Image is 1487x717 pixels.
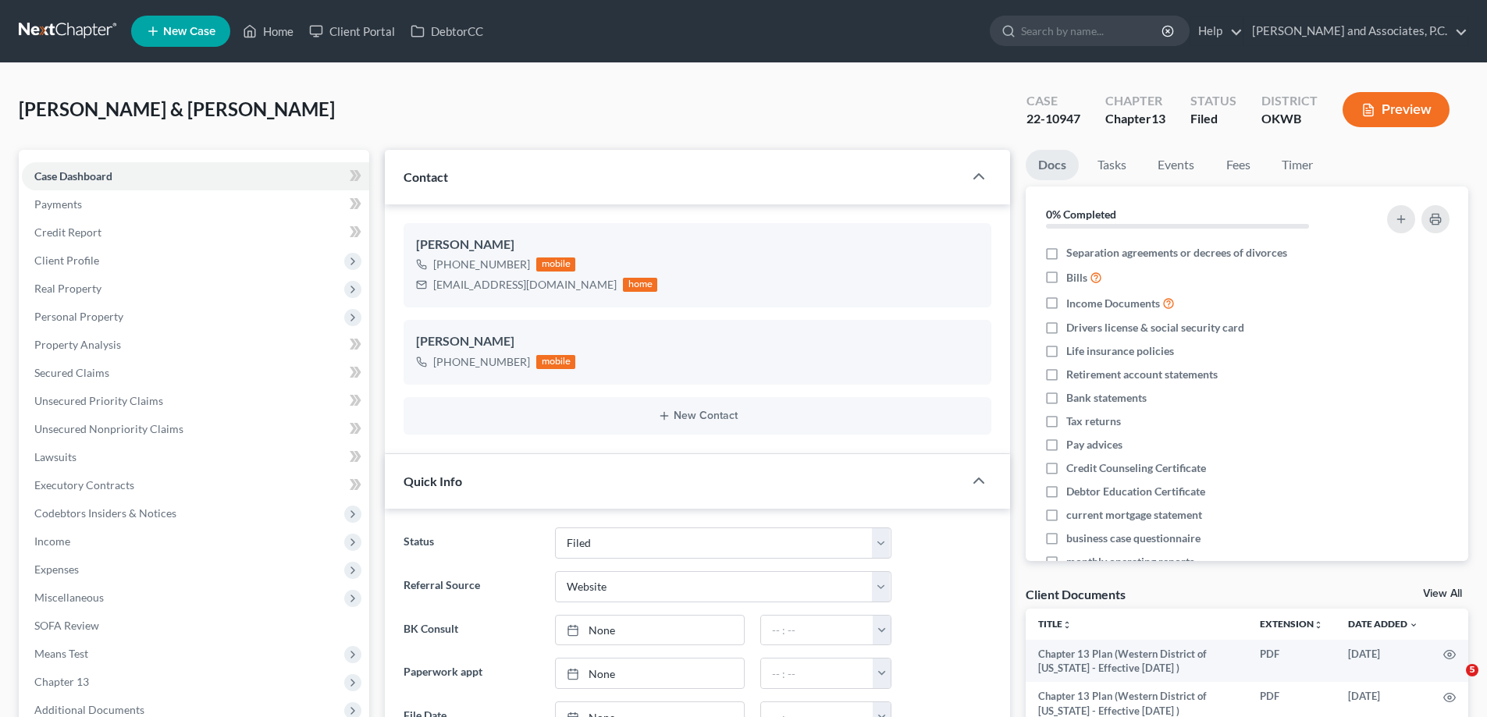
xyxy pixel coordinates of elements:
input: -- : -- [761,658,873,688]
a: None [556,658,744,688]
a: Client Portal [301,17,403,45]
span: Tax returns [1066,414,1121,429]
div: Status [1190,92,1236,110]
span: Chapter 13 [34,675,89,688]
span: Separation agreements or decrees of divorces [1066,245,1287,261]
span: Pay advices [1066,437,1122,453]
span: monthly operating reports [1066,554,1194,570]
span: Secured Claims [34,366,109,379]
div: [EMAIL_ADDRESS][DOMAIN_NAME] [433,277,617,293]
button: Preview [1343,92,1450,127]
td: PDF [1247,640,1336,683]
span: Unsecured Priority Claims [34,394,163,407]
span: New Case [163,26,215,37]
iframe: Intercom live chat [1434,664,1471,701]
i: unfold_more [1062,620,1072,630]
span: Case Dashboard [34,169,112,183]
a: Docs [1026,150,1079,180]
div: Filed [1190,110,1236,128]
a: Secured Claims [22,359,369,387]
span: Debtor Education Certificate [1066,484,1205,499]
a: None [556,616,744,645]
div: mobile [536,355,575,369]
span: Payments [34,197,82,211]
span: Quick Info [404,474,462,488]
span: Lawsuits [34,450,76,463]
a: Titleunfold_more [1038,618,1072,630]
span: Drivers license & social security card [1066,320,1244,335]
div: Case [1026,92,1080,110]
span: Miscellaneous [34,591,104,604]
div: [PHONE_NUMBER] [433,354,530,370]
label: Status [396,527,546,559]
span: business case questionnaire [1066,531,1201,546]
a: Unsecured Nonpriority Claims [22,415,369,443]
div: OKWB [1261,110,1318,128]
div: [PERSON_NAME] [416,332,979,351]
span: Expenses [34,563,79,576]
a: Case Dashboard [22,162,369,190]
a: Home [235,17,301,45]
div: Chapter [1105,110,1165,128]
label: BK Consult [396,615,546,646]
td: [DATE] [1336,640,1431,683]
span: Life insurance policies [1066,343,1174,359]
span: Property Analysis [34,338,121,351]
a: Date Added expand_more [1348,618,1418,630]
a: View All [1423,588,1462,599]
div: [PERSON_NAME] [416,236,979,254]
span: Income [34,534,70,548]
span: Contact [404,169,448,184]
span: Client Profile [34,254,99,267]
span: Means Test [34,647,88,660]
span: [PERSON_NAME] & [PERSON_NAME] [19,98,335,120]
span: Unsecured Nonpriority Claims [34,422,183,435]
span: Additional Documents [34,703,144,716]
span: Personal Property [34,310,123,323]
span: SOFA Review [34,619,99,632]
i: expand_more [1409,620,1418,630]
span: Codebtors Insiders & Notices [34,506,176,520]
a: Executory Contracts [22,471,369,499]
i: unfold_more [1314,620,1323,630]
input: -- : -- [761,616,873,645]
span: current mortgage statement [1066,507,1202,523]
div: Client Documents [1026,586,1126,602]
span: Bank statements [1066,390,1147,406]
input: Search by name... [1021,16,1164,45]
span: Bills [1066,270,1087,286]
strong: 0% Completed [1046,208,1116,221]
span: 5 [1466,664,1478,676]
a: Property Analysis [22,331,369,359]
span: Executory Contracts [34,478,134,492]
label: Referral Source [396,571,546,602]
a: Lawsuits [22,443,369,471]
a: Help [1190,17,1243,45]
div: [PHONE_NUMBER] [433,257,530,272]
a: Fees [1213,150,1263,180]
div: mobile [536,257,575,272]
a: Events [1145,150,1207,180]
span: Real Property [34,282,101,295]
a: Timer [1269,150,1325,180]
a: Tasks [1085,150,1139,180]
span: Income Documents [1066,296,1160,311]
a: SOFA Review [22,612,369,640]
a: [PERSON_NAME] and Associates, P.C. [1244,17,1467,45]
a: DebtorCC [403,17,491,45]
label: Paperwork appt [396,658,546,689]
span: Retirement account statements [1066,367,1218,382]
span: Credit Counseling Certificate [1066,460,1206,476]
span: 13 [1151,111,1165,126]
a: Credit Report [22,218,369,247]
td: Chapter 13 Plan (Western District of [US_STATE] - Effective [DATE] ) [1026,640,1247,683]
button: New Contact [416,410,979,422]
div: District [1261,92,1318,110]
a: Unsecured Priority Claims [22,387,369,415]
div: Chapter [1105,92,1165,110]
span: Credit Report [34,225,101,239]
div: home [623,278,657,292]
a: Extensionunfold_more [1260,618,1323,630]
div: 22-10947 [1026,110,1080,128]
a: Payments [22,190,369,218]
